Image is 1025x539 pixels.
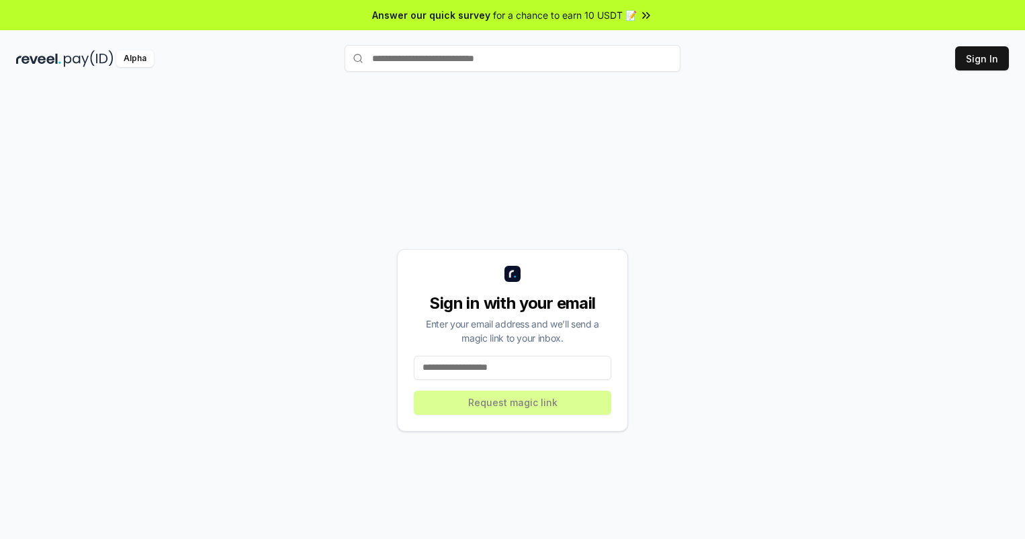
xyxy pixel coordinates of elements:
img: logo_small [504,266,521,282]
button: Sign In [955,46,1009,70]
div: Enter your email address and we’ll send a magic link to your inbox. [414,317,611,345]
div: Alpha [116,50,154,67]
span: Answer our quick survey [372,8,490,22]
img: reveel_dark [16,50,61,67]
span: for a chance to earn 10 USDT 📝 [493,8,637,22]
div: Sign in with your email [414,293,611,314]
img: pay_id [64,50,114,67]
